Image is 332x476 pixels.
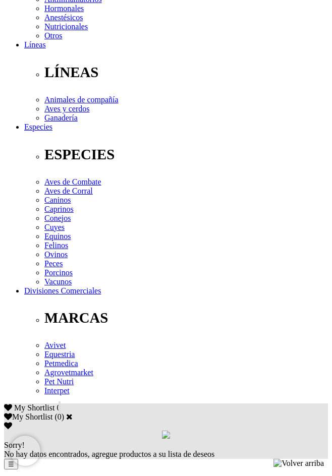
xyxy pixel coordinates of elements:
a: Caprinos [44,205,74,213]
a: Nutricionales [44,22,88,31]
a: Equestria [44,350,75,359]
span: 0 [57,403,61,412]
a: Aves y cerdos [44,104,89,113]
span: My Shortlist [14,403,54,412]
p: MARCAS [44,310,328,326]
p: ESPECIES [44,146,328,163]
span: Sorry! [4,441,25,449]
a: Avivet [44,341,66,349]
a: Divisiones Comerciales [24,286,101,295]
img: loading.gif [162,431,170,439]
img: Volver arriba [273,459,324,468]
p: LÍNEAS [44,64,328,81]
a: Hormonales [44,4,84,13]
a: Peces [44,259,63,268]
a: Líneas [24,40,46,49]
a: Interpet [44,386,70,395]
a: Porcinos [44,268,73,277]
a: Especies [24,123,52,131]
a: Pet Nutri [44,377,74,386]
button: ☰ [4,459,18,469]
iframe: Brevo live chat [10,436,40,466]
label: 0 [58,412,62,421]
div: No hay datos encontrados, agregue productos a su lista de deseos [4,441,328,459]
a: Felinos [44,241,68,250]
a: Aves de Corral [44,187,93,195]
a: Ovinos [44,250,68,259]
a: Equinos [44,232,71,241]
a: Cerrar [66,412,73,421]
label: My Shortlist [4,412,52,421]
a: Ganadería [44,113,78,122]
a: Caninos [44,196,71,204]
a: Cuyes [44,223,65,231]
a: Petmedica [44,359,78,368]
a: Aves de Combate [44,177,101,186]
span: ( ) [54,412,64,421]
a: Otros [44,31,63,40]
a: Conejos [44,214,71,222]
a: Vacunos [44,277,72,286]
a: Animales de compañía [44,95,119,104]
a: Anestésicos [44,13,83,22]
a: Agrovetmarket [44,368,93,377]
